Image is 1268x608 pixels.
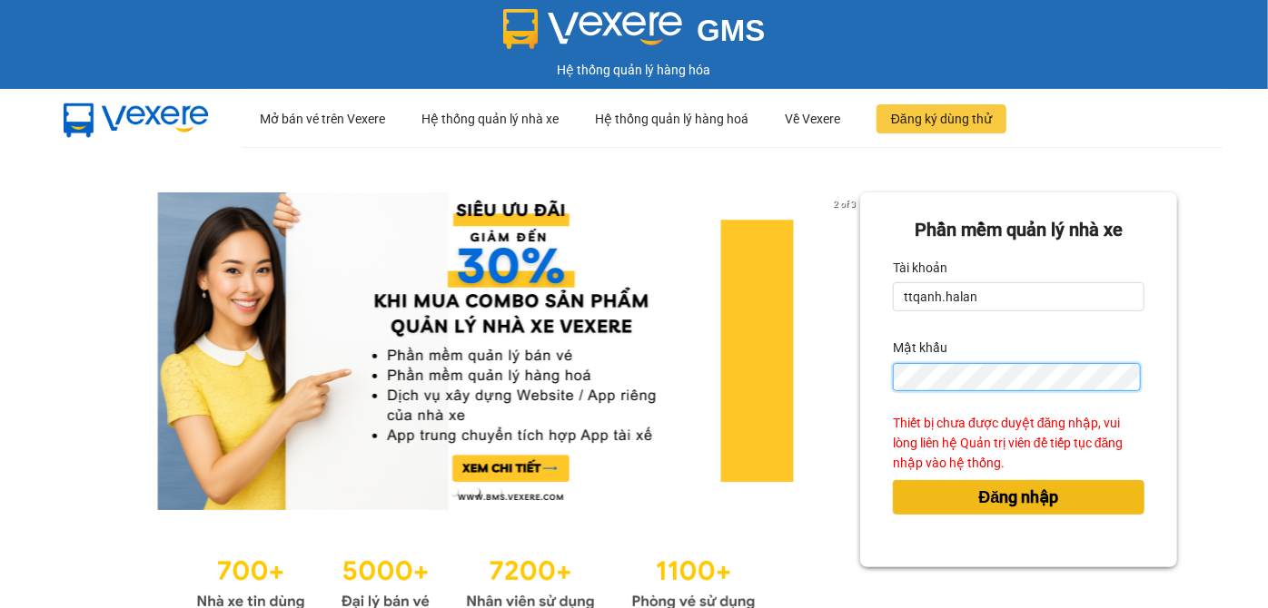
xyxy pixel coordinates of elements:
[893,333,947,362] label: Mật khẩu
[893,480,1144,515] button: Đăng nhập
[451,488,458,495] li: slide item 1
[595,90,748,148] div: Hệ thống quản lý hàng hoá
[893,413,1144,473] div: Thiết bị chưa được duyệt đăng nhập, vui lòng liên hệ Quản trị viên để tiếp tục đăng nhập vào hệ t...
[5,60,1263,80] div: Hệ thống quản lý hàng hóa
[893,282,1144,311] input: Tài khoản
[503,27,766,42] a: GMS
[785,90,840,148] div: Về Vexere
[472,488,480,495] li: slide item 2
[891,109,992,129] span: Đăng ký dùng thử
[503,9,683,49] img: logo 2
[835,192,860,510] button: next slide / item
[893,253,947,282] label: Tài khoản
[697,14,765,47] span: GMS
[828,192,860,216] p: 2 of 3
[91,192,116,510] button: previous slide / item
[893,363,1141,391] input: Mật khẩu
[979,485,1059,510] span: Đăng nhập
[494,488,501,495] li: slide item 3
[45,89,227,149] img: mbUUG5Q.png
[893,216,1144,244] div: Phần mềm quản lý nhà xe
[877,104,1006,133] button: Đăng ký dùng thử
[421,90,559,148] div: Hệ thống quản lý nhà xe
[260,90,385,148] div: Mở bán vé trên Vexere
